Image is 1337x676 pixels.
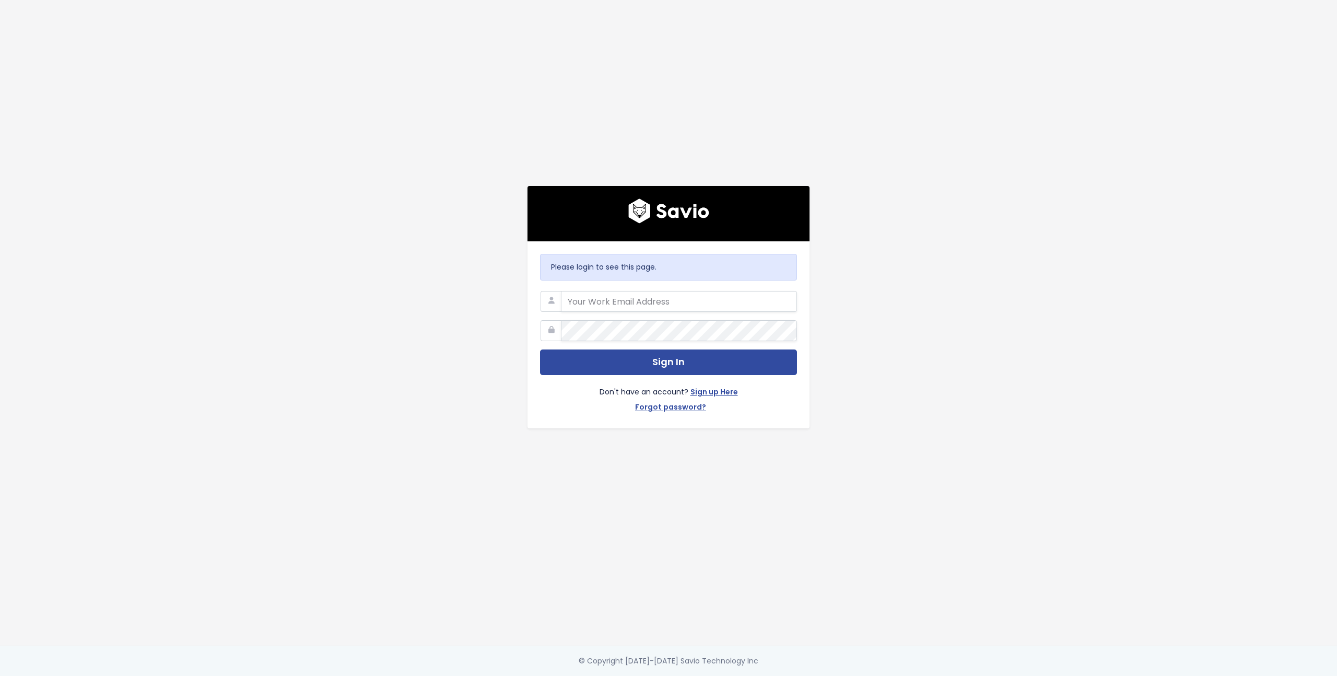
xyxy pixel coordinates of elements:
p: Please login to see this page. [551,261,786,274]
img: logo600x187.a314fd40982d.png [628,199,709,224]
a: Forgot password? [635,401,706,416]
a: Sign up Here [690,386,738,401]
div: © Copyright [DATE]-[DATE] Savio Technology Inc [579,655,758,668]
input: Your Work Email Address [561,291,797,312]
div: Don't have an account? [540,375,797,416]
button: Sign In [540,349,797,375]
